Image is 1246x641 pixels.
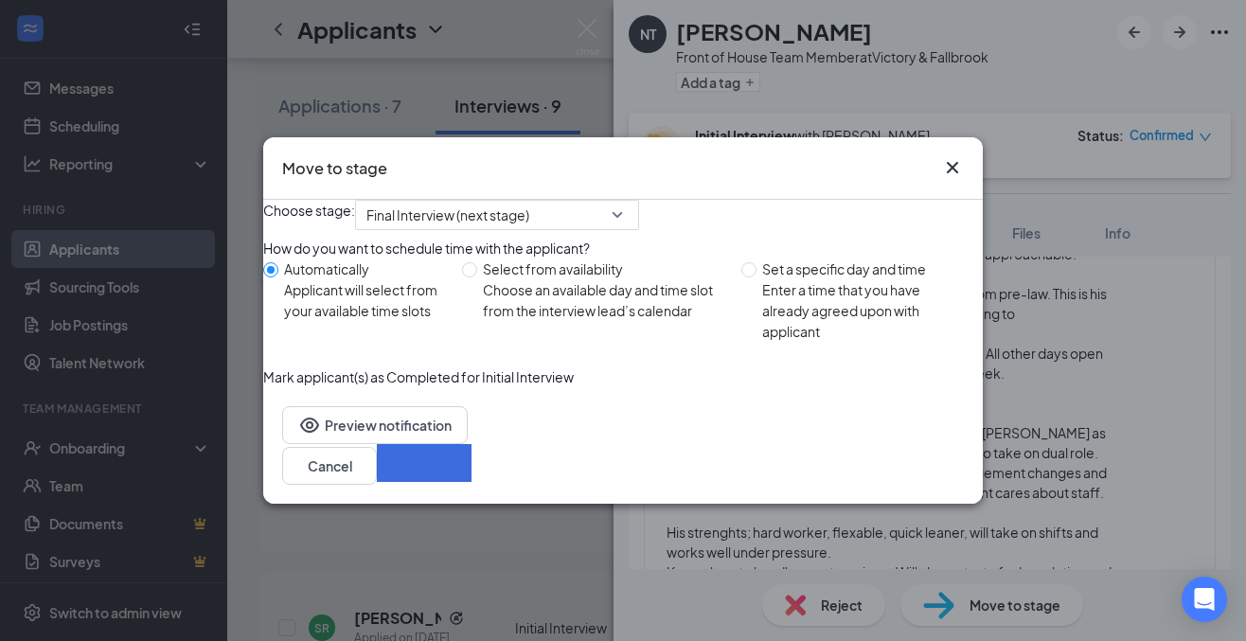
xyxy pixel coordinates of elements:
[282,156,387,181] h3: Move to stage
[263,200,355,230] span: Choose stage:
[263,366,983,387] p: Mark applicant(s) as Completed for Initial Interview
[941,156,964,179] button: Close
[762,279,968,342] div: Enter a time that you have already agreed upon with applicant
[762,258,968,279] div: Set a specific day and time
[298,414,321,436] svg: Eye
[263,238,983,258] div: How do you want to schedule time with the applicant?
[941,156,964,179] svg: Cross
[282,406,468,444] button: EyePreview notification
[284,258,447,279] div: Automatically
[483,258,726,279] div: Select from availability
[366,201,529,229] span: Final Interview (next stage)
[483,279,726,321] div: Choose an available day and time slot from the interview lead’s calendar
[282,447,377,485] button: Cancel
[284,279,447,321] div: Applicant will select from your available time slots
[1182,577,1227,622] div: Open Intercom Messenger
